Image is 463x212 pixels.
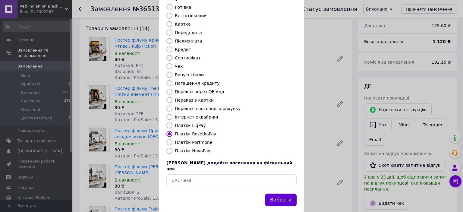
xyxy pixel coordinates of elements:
[175,39,202,43] label: Післясплата
[265,194,297,207] button: Вибрати
[175,131,216,136] label: Платіж RozetkaPay
[175,89,224,94] label: Переказ через QR-код
[166,174,297,186] input: URL чека
[175,30,202,35] label: Передплата
[175,115,219,119] label: Інтернет еквайринг
[175,148,210,153] label: Платіж NovaPay
[175,64,183,69] label: Чек
[175,98,214,103] label: Переказ з картки
[175,47,191,52] label: Кредит
[175,55,201,60] label: Сертифікат
[175,123,206,128] label: Платіж LiqPay
[175,140,213,145] label: Платіж Portmone
[166,160,292,171] span: [PERSON_NAME] додайте посилання на фіскальний чек
[175,72,204,77] label: Бонусні бали
[175,81,220,86] label: Погашення кредиту
[175,22,191,27] label: Картка
[175,106,241,111] label: Переказ з поточного рахунку
[175,5,191,10] label: Готівка
[175,13,206,18] label: Безготівковий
